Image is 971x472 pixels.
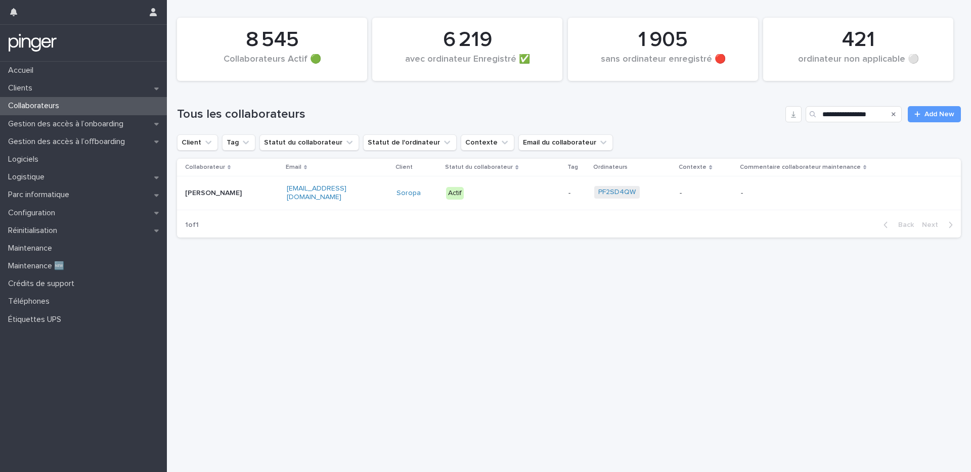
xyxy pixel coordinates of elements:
p: [PERSON_NAME] [185,189,248,198]
div: avec ordinateur Enregistré ✅ [389,54,545,75]
button: Statut du collaborateur [259,134,359,151]
div: Collaborateurs Actif 🟢 [194,54,350,75]
p: Réinitialisation [4,226,65,235]
img: mTgBEunGTSyRkCgitkcU [8,33,57,53]
p: Maintenance [4,244,60,253]
button: Email du collaborateur [518,134,613,151]
p: - [680,189,732,198]
p: Étiquettes UPS [4,315,69,324]
button: Back [875,220,918,229]
a: [EMAIL_ADDRESS][DOMAIN_NAME] [287,185,346,201]
p: Téléphones [4,297,58,306]
button: Client [177,134,218,151]
p: Logistique [4,172,53,182]
div: 1 905 [585,27,741,53]
p: Client [395,162,413,173]
button: Contexte [461,134,514,151]
p: Ordinateurs [593,162,628,173]
button: Next [918,220,961,229]
p: Contexte [679,162,707,173]
p: Maintenance 🆕 [4,261,72,271]
p: Email [286,162,301,173]
a: Add New [908,106,961,122]
span: Back [892,221,914,228]
input: Search [806,106,902,122]
div: 421 [780,27,936,53]
span: Next [922,221,944,228]
button: Statut de l'ordinateur [363,134,457,151]
p: Tag [567,162,578,173]
p: Collaborateur [185,162,225,173]
h1: Tous les collaborateurs [177,107,781,122]
button: Tag [222,134,255,151]
p: Crédits de support [4,279,82,289]
p: Accueil [4,66,41,75]
p: Statut du collaborateur [445,162,513,173]
p: Gestion des accès à l’offboarding [4,137,133,147]
div: sans ordinateur enregistré 🔴 [585,54,741,75]
p: Parc informatique [4,190,77,200]
tr: [PERSON_NAME][EMAIL_ADDRESS][DOMAIN_NAME]Soropa Actif-PF2SD4QW -- [177,176,961,210]
div: 6 219 [389,27,545,53]
p: - [568,189,586,198]
div: 8 545 [194,27,350,53]
p: Commentaire collaborateur maintenance [740,162,861,173]
div: ordinateur non applicable ⚪ [780,54,936,75]
p: Configuration [4,208,63,218]
p: Collaborateurs [4,101,67,111]
p: Logiciels [4,155,47,164]
p: - [741,189,867,198]
div: Actif [446,187,464,200]
p: Clients [4,83,40,93]
a: PF2SD4QW [598,188,636,197]
span: Add New [924,111,954,118]
p: 1 of 1 [177,213,207,238]
p: Gestion des accès à l’onboarding [4,119,131,129]
a: Soropa [396,189,421,198]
